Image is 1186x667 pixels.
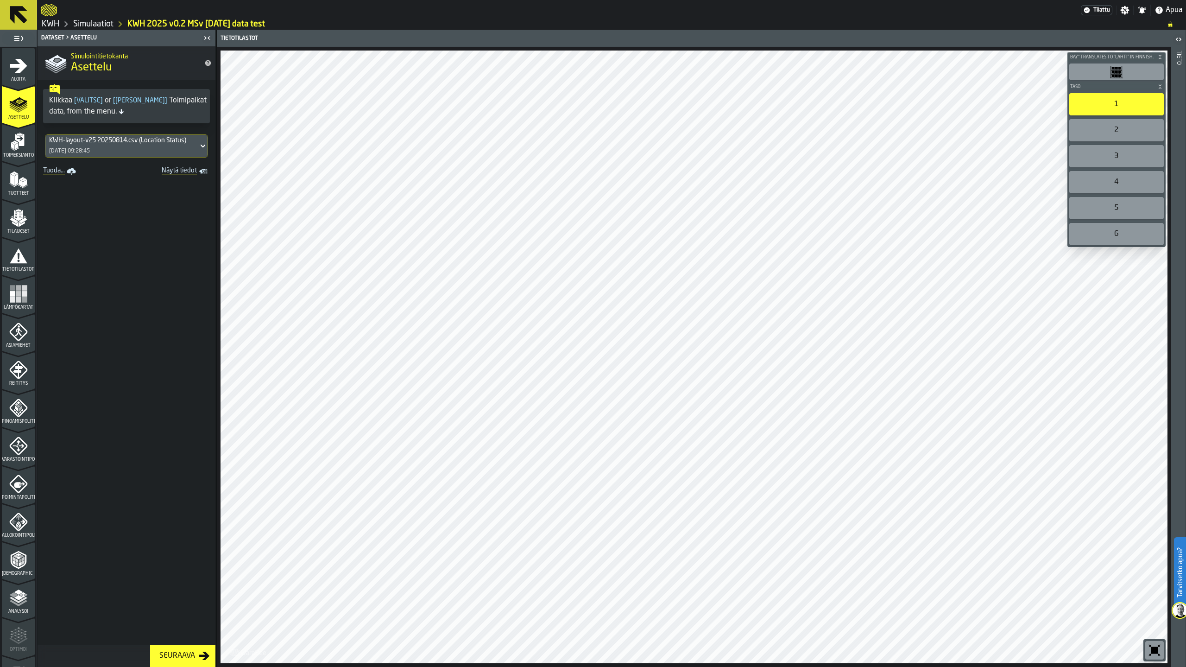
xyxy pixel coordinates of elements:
div: button-toolbar-undefined [1067,117,1166,143]
span: Toimeksianto [2,153,35,158]
a: link-to-/wh/i/4fb45246-3b77-4bb5-b880-c337c3c5facb/import/layout/ [39,165,82,178]
div: 6 [1069,223,1164,245]
span: Analysoi [2,609,35,614]
a: link-to-/wh/i/4fb45246-3b77-4bb5-b880-c337c3c5facb/simulations/44d329b5-4022-452b-969b-9b8e1542868c [127,19,265,29]
div: button-toolbar-undefined [1067,62,1166,82]
span: Taso [1068,84,1155,89]
span: Valitse [72,97,105,104]
a: link-to-/wh/i/4fb45246-3b77-4bb5-b880-c337c3c5facb/settings/billing [1081,5,1112,15]
li: menu Asettelu [2,86,35,123]
span: Varastointipolitiikka [2,457,35,462]
div: title-Asettelu [38,46,215,80]
span: Optimoi [2,647,35,652]
label: button-toggle-Sulje minut [201,32,214,44]
label: button-toggle-Ilmoitukset [1134,6,1150,15]
label: button-toggle-Toggle Täydellinen valikko [2,32,35,45]
span: ] [101,97,103,104]
span: Tilattu [1093,7,1110,13]
div: 3 [1069,145,1164,167]
div: DropdownMenuValue-90f31866-9eca-4d0b-b3d9-b0eacbe54658[DATE] 09:28:45 [45,134,208,158]
li: menu Analysoi [2,580,35,617]
span: Asettelu [71,60,112,75]
div: DropdownMenuValue-90f31866-9eca-4d0b-b3d9-b0eacbe54658 [49,137,195,144]
header: Dataset > Asettelu [38,30,215,46]
li: menu Poimintapolitiikka [2,466,35,503]
span: Asettelu [2,115,35,120]
div: Klikkaa or Toimipaikat data, from the menu. [49,95,204,117]
span: Allokointipolitiikka [2,533,35,538]
header: Tieto [1171,30,1186,667]
button: button- [1067,52,1166,62]
li: menu Asiamiehet [2,314,35,351]
span: Aloita [2,77,35,82]
li: menu Tilaukset [2,200,35,237]
h2: Sub Title [71,51,197,60]
span: [ [113,97,115,104]
li: menu Tuotteet [2,162,35,199]
nav: Breadcrumb [41,19,1182,30]
a: logo-header [41,2,57,19]
li: menu Toimeksianto [2,124,35,161]
span: Tietotilastot [2,267,35,272]
li: menu Vaatimustenmukaisuus [2,542,35,579]
header: Tietotilastot [217,30,1171,47]
svg: Nollaa zoomaus ja sijainti [1147,643,1162,658]
div: 2 [1069,119,1164,141]
span: Pinoamispolitiikka [2,419,35,424]
span: Tilaukset [2,229,35,234]
span: [PERSON_NAME] [111,97,169,104]
div: button-toolbar-undefined [1067,221,1166,247]
div: 4 [1069,171,1164,193]
span: ] [165,97,167,104]
li: menu Reititys [2,352,35,389]
span: Poimintapolitiikka [2,495,35,500]
a: link-to-/wh/i/4fb45246-3b77-4bb5-b880-c337c3c5facb [42,19,59,29]
li: menu Optimoi [2,618,35,655]
div: button-toolbar-undefined [1067,169,1166,195]
div: 5 [1069,197,1164,219]
div: Seuraava [156,650,199,661]
li: menu Lämpökartat [2,276,35,313]
span: Apua [1166,5,1182,16]
span: Bay" translates to "lahti" in Finnish. [1068,55,1155,60]
span: [DEMOGRAPHIC_DATA] [2,571,35,576]
label: button-toggle-Asetukset [1117,6,1133,15]
span: Asiamiehet [2,343,35,348]
div: button-toolbar-undefined [1067,195,1166,221]
a: logo-header [222,643,275,661]
span: [ [74,97,76,104]
button: button- [1067,82,1166,91]
span: Tuotteet [2,191,35,196]
div: Tieto [1175,49,1182,665]
span: Lämpökartat [2,305,35,310]
li: menu Tietotilastot [2,238,35,275]
button: button-Seuraava [150,645,215,667]
li: menu Allokointipolitiikka [2,504,35,541]
div: button-toolbar-undefined [1143,639,1166,661]
div: 1 [1069,93,1164,115]
li: menu Pinoamispolitiikka [2,390,35,427]
span: Reititys [2,381,35,386]
div: button-toolbar-undefined [1067,143,1166,169]
li: menu Aloita [2,48,35,85]
div: button-toolbar-undefined [1067,91,1166,117]
label: button-toggle-Apua [1151,5,1186,16]
label: Tarvitsetko apua? [1175,538,1185,607]
div: Tietotilastot [219,35,695,42]
div: Menu-tilaus [1081,5,1112,15]
label: button-toggle-Avaa [1172,32,1185,49]
span: Näytä tiedot [134,167,197,176]
li: menu Varastointipolitiikka [2,428,35,465]
a: link-to-/wh/i/4fb45246-3b77-4bb5-b880-c337c3c5facb [73,19,114,29]
div: [DATE] 09:28:45 [49,148,90,154]
a: toggle-dataset-table-Näytä tiedot [130,165,214,178]
div: Dataset > Asettelu [39,35,201,41]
